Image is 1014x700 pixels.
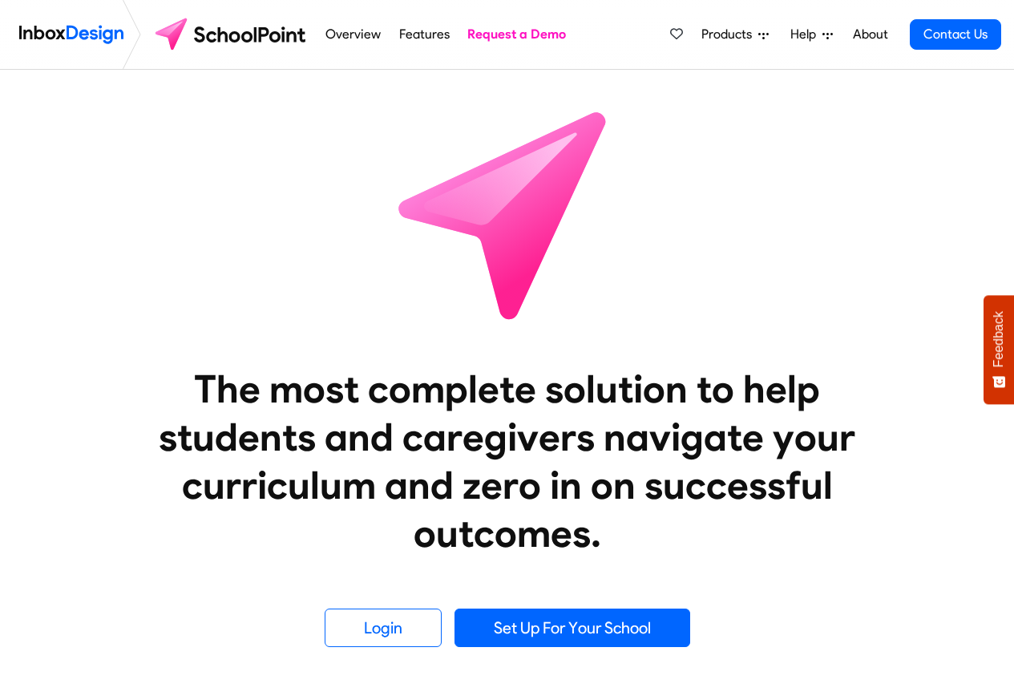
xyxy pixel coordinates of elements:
[321,18,386,51] a: Overview
[127,365,888,557] heading: The most complete solution to help students and caregivers navigate your curriculum and zero in o...
[992,311,1006,367] span: Feedback
[784,18,839,51] a: Help
[848,18,892,51] a: About
[463,18,571,51] a: Request a Demo
[790,25,822,44] span: Help
[695,18,775,51] a: Products
[701,25,758,44] span: Products
[147,15,317,54] img: schoolpoint logo
[363,70,652,358] img: icon_schoolpoint.svg
[910,19,1001,50] a: Contact Us
[394,18,454,51] a: Features
[984,295,1014,404] button: Feedback - Show survey
[325,609,442,647] a: Login
[454,609,690,647] a: Set Up For Your School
